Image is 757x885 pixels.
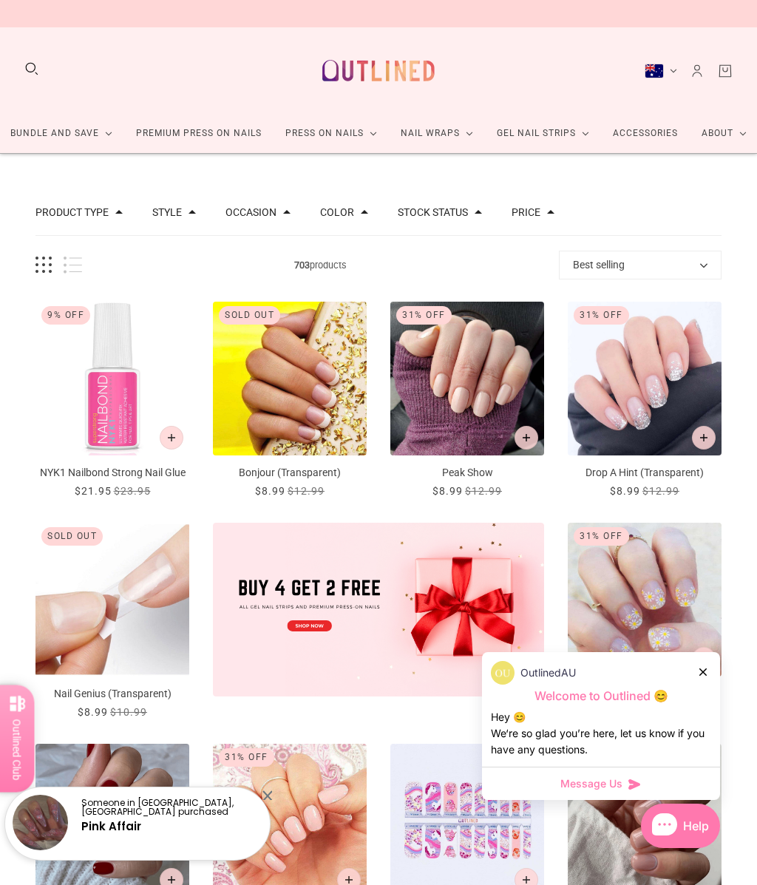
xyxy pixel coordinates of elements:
p: Nail Genius (Transparent) [35,686,189,702]
span: $8.99 [432,485,463,497]
a: NYK1 Nailbond Strong Nail Glue [35,302,189,499]
button: Australia [645,64,677,78]
button: Filter by Occasion [225,207,276,217]
a: Outlined [313,39,444,102]
div: 31% Off [219,748,274,767]
a: Gel Nail Strips [485,114,601,153]
b: 703 [294,260,310,271]
a: Delicate Daisies (Transparent) [568,523,722,720]
a: Pink Affair [81,818,141,834]
div: 31% Off [574,306,629,325]
a: Drop A Hint (Transparent) [568,302,722,499]
span: products [82,257,559,273]
p: Drop A Hint (Transparent) [568,465,722,481]
button: Filter by Price [512,207,540,217]
span: $8.99 [78,706,108,718]
div: Sold out [41,527,103,546]
div: Sold out [219,306,280,325]
a: Bonjour (Transparent) [213,302,367,499]
a: Nail Genius (Transparent) [35,523,189,720]
p: OutlinedAU [520,665,576,681]
p: Bonjour (Transparent) [213,465,367,481]
a: Premium Press On Nails [124,114,274,153]
button: Add to cart [692,426,716,450]
div: 31% Off [574,527,629,546]
button: Add to cart [515,426,538,450]
button: List view [64,257,82,274]
button: Filter by Color [320,207,354,217]
a: Nail Wraps [389,114,485,153]
p: Welcome to Outlined 😊 [491,688,711,704]
a: Peak Show [390,302,544,499]
button: Add to cart [692,647,716,671]
button: Filter by Style [152,207,182,217]
button: Search [24,61,40,77]
a: Press On Nails [274,114,389,153]
button: Best selling [559,251,722,279]
a: Accessories [601,114,690,153]
span: $8.99 [255,485,285,497]
div: 9% Off [41,306,90,325]
p: Someone in [GEOGRAPHIC_DATA], [GEOGRAPHIC_DATA] purchased [81,798,257,816]
button: Filter by Stock status [398,207,468,217]
p: NYK1 Nailbond Strong Nail Glue [35,465,189,481]
span: $10.99 [110,706,147,718]
span: $12.99 [642,485,679,497]
span: Message Us [560,776,622,791]
span: $23.95 [114,485,151,497]
img: data:image/png;base64,iVBORw0KGgoAAAANSUhEUgAAACQAAAAkCAYAAADhAJiYAAAAAXNSR0IArs4c6QAAAERlWElmTU0... [491,661,515,685]
a: Cart [717,63,733,79]
button: Grid view [35,257,52,274]
div: 31% Off [396,306,452,325]
span: $21.95 [75,485,112,497]
a: Account [689,63,705,79]
p: Peak Show [390,465,544,481]
span: $12.99 [288,485,325,497]
button: Filter by Product type [35,207,109,217]
span: $12.99 [465,485,502,497]
span: $8.99 [610,485,640,497]
button: Add to cart [160,426,183,450]
div: Hey 😊 We‘re so glad you’re here, let us know if you have any questions. [491,709,711,758]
